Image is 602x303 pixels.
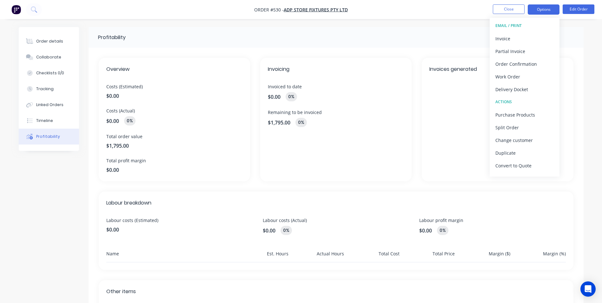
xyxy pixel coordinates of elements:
span: $1,795.00 [268,119,290,126]
span: Overview [106,65,242,73]
div: Change customer [495,136,554,145]
span: Labour breakdown [106,199,566,207]
span: $0.00 [263,227,275,234]
button: Archive [490,172,559,185]
span: Other items [106,288,566,295]
span: Order #530 - [254,7,284,13]
span: Total order value [106,133,242,140]
span: $0.00 [106,92,242,100]
div: Work Order [495,72,554,81]
div: Purchase Products [495,110,554,119]
div: EMAIL / PRINT [495,22,554,30]
button: Edit Order [563,4,594,14]
span: Labour costs (Estimated) [106,217,253,224]
button: Options [528,4,559,15]
button: Split Order [490,121,559,134]
div: Split Order [495,123,554,132]
div: Duplicate [495,148,554,158]
button: Purchase Products [490,108,559,121]
div: 0% [281,226,292,235]
div: Timeline [36,118,53,124]
span: $0.00 [106,117,119,125]
span: Costs (Estimated) [106,83,242,90]
button: Checklists 0/0 [19,65,79,81]
div: Profitability [98,34,126,41]
img: Factory [11,5,21,14]
div: Order details [36,38,63,44]
div: Invoice [495,34,554,43]
button: Duplicate [490,146,559,159]
span: Labour costs (Actual) [263,217,409,224]
span: $0.00 [106,226,253,233]
div: 0 % [286,92,297,101]
div: Total Cost [347,250,400,262]
button: Invoice [490,32,559,45]
button: Order Confirmation [490,57,559,70]
a: ADP Store Fixtures Pty Ltd [284,7,348,13]
div: Total Price [402,250,455,262]
div: ACTIONS [495,98,554,106]
div: Open Intercom Messenger [580,281,596,297]
button: Partial Invoice [490,45,559,57]
div: Tracking [36,86,54,92]
span: Labour profit margin [419,217,566,224]
button: Close [493,4,525,14]
div: 0% [437,226,448,235]
div: Archive [495,174,554,183]
span: Invoicing [268,65,404,73]
span: $1,795.00 [106,142,242,150]
span: $0.00 [106,166,119,174]
button: Profitability [19,129,79,145]
span: $0.00 [268,93,281,101]
div: Margin ($) [457,250,510,262]
span: $0.00 [419,227,432,234]
span: Total profit margin [106,157,242,164]
div: Margin (%) [513,250,566,262]
span: Invoiced to date [268,83,404,90]
button: Work Order [490,70,559,83]
button: ACTIONS [490,96,559,108]
button: Timeline [19,113,79,129]
div: Partial Invoice [495,47,554,56]
button: Convert to Quote [490,159,559,172]
button: Delivery Docket [490,83,559,96]
div: Linked Orders [36,102,63,108]
span: Invoices generated [429,65,566,73]
div: 0 % [295,118,307,127]
div: Order Confirmation [495,59,554,69]
div: Est. Hours [236,250,289,262]
div: Collaborate [36,54,61,60]
div: Actual Hours [291,250,344,262]
span: Remaining to be invoiced [268,109,404,116]
div: Delivery Docket [495,85,554,94]
div: Checklists 0/0 [36,70,64,76]
div: Name [106,250,233,262]
button: Collaborate [19,49,79,65]
button: Change customer [490,134,559,146]
button: Order details [19,33,79,49]
div: Convert to Quote [495,161,554,170]
div: Profitability [36,134,60,139]
button: EMAIL / PRINT [490,19,559,32]
button: Tracking [19,81,79,97]
button: Linked Orders [19,97,79,113]
span: Costs (Actual) [106,107,242,114]
div: 0% [124,116,136,125]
